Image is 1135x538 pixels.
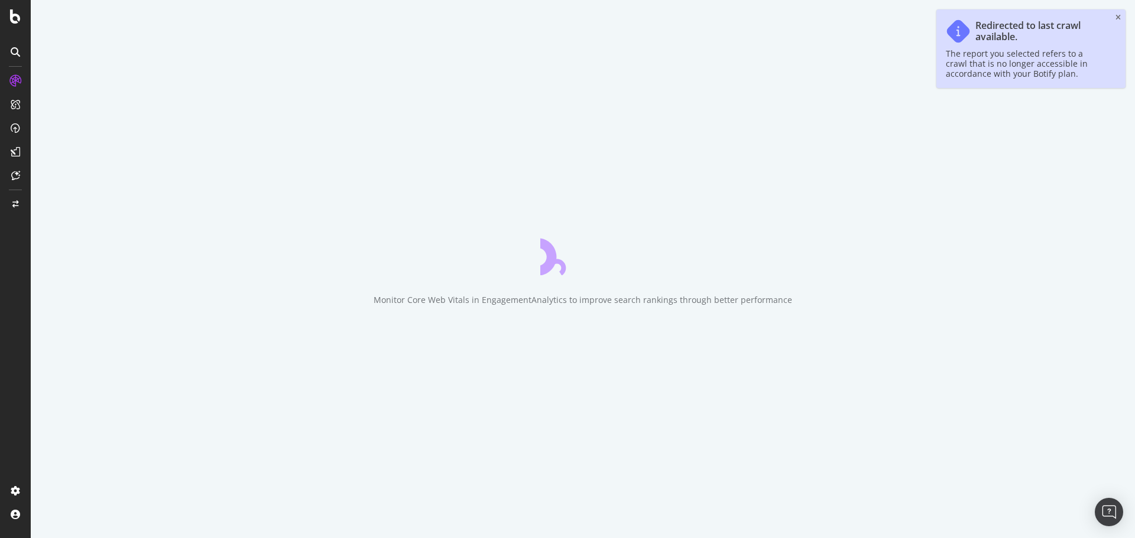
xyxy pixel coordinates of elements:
div: animation [540,233,625,275]
div: The report you selected refers to a crawl that is no longer accessible in accordance with your Bo... [946,48,1104,79]
div: Monitor Core Web Vitals in EngagementAnalytics to improve search rankings through better performance [374,294,792,306]
div: close toast [1115,14,1121,21]
div: Redirected to last crawl available. [975,20,1104,43]
div: Open Intercom Messenger [1095,498,1123,526]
